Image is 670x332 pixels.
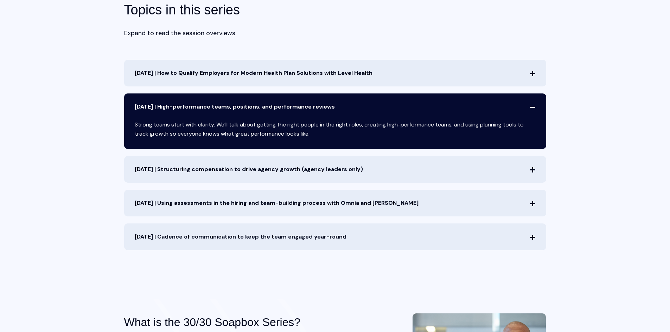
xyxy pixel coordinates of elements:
[124,223,546,250] span: [DATE] | Cadence of communication to keep the team engaged year-round
[124,313,360,331] h3: What is the 30/30 Soapbox Series?
[124,190,546,216] span: [DATE] | Using assessments in the hiring and team-building process with Omnia and [PERSON_NAME]
[124,60,546,86] span: [DATE] | How to Qualify Employers for Modern Health Plan Solutions with Level Health
[124,1,360,19] h2: Topics in this series
[124,156,546,183] span: [DATE] | Structuring compensation to drive agency growth (agency leaders only)
[124,93,546,120] span: [DATE] | High-performance teams, positions, and performance reviews
[124,27,235,39] span: Expand to read the session overviews
[124,120,546,149] span: Strong teams start with clarity. We’ll talk about getting the right people in the right roles, cr...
